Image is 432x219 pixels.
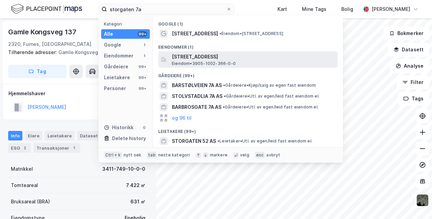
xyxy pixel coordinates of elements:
div: Leietakere (99+) [153,123,343,136]
img: logo.f888ab2527a4732fd821a326f86c7f29.svg [11,3,82,15]
div: Gårdeiere [104,63,128,71]
span: Gårdeiere • Utl. av egen/leid fast eiendom el. [224,94,320,99]
div: 2320, Furnes, [GEOGRAPHIC_DATA] [8,40,91,48]
div: Matrikkel [11,165,33,173]
div: 1 [71,145,77,151]
iframe: Chat Widget [398,186,432,219]
div: Historikk [104,123,133,132]
button: Filter [397,75,429,89]
div: velg [240,152,249,158]
div: Google (1) [153,16,343,28]
div: Gårdeiere (99+) [153,68,343,80]
div: Hjemmelshaver [8,89,148,98]
span: [STREET_ADDRESS] [172,53,335,61]
div: 0 [142,125,147,130]
button: Tags [398,92,429,105]
div: Ctrl + k [104,152,122,158]
div: 99+ [138,31,147,37]
span: • [223,104,225,109]
div: Tomteareal [11,181,38,189]
input: Søk på adresse, matrikkel, gårdeiere, leietakere eller personer [107,4,226,14]
div: Bolig [341,5,353,13]
div: 1 [142,53,147,58]
div: 1 [142,42,147,48]
div: Leietakere [45,131,74,140]
span: Tilhørende adresser: [8,49,58,55]
span: Leietaker • Utl. av egen/leid fast eiendom el. [217,138,312,144]
div: Datasett [77,131,103,140]
div: 3411-749-10-0-0 [102,165,145,173]
div: Gamle Kongsveg 139 [8,48,143,56]
div: Gamle Kongsveg 137 [8,27,77,37]
div: 631 ㎡ [130,198,145,206]
button: Bokmerker [383,27,429,40]
div: avbryt [266,152,280,158]
span: [STREET_ADDRESS] [172,30,218,38]
span: STOLVSTADLIA 7A AS [172,92,222,100]
div: 2 [21,145,28,151]
div: [PERSON_NAME] [372,5,410,13]
div: 99+ [138,64,147,69]
span: Gårdeiere • Utl. av egen/leid fast eiendom el. [223,104,319,110]
button: Analyse [390,59,429,73]
span: Gårdeiere • Kjøp/salg av egen fast eiendom [223,83,316,88]
button: Datasett [388,43,429,56]
div: Leietakere [104,73,130,82]
span: Eiendom • [STREET_ADDRESS] [219,31,283,36]
span: BARSTØLVEIEN 7A AS [172,81,222,89]
span: STORGATEN 52 AS [172,137,216,145]
div: Eiendommer [104,52,133,60]
div: nytt søk [124,152,142,158]
div: Kontrollprogram for chat [398,186,432,219]
span: • [219,31,221,36]
div: Mine Tags [302,5,326,13]
div: Info [8,131,22,140]
div: Google [104,41,121,49]
div: Eiere [25,131,42,140]
div: 99+ [138,75,147,80]
span: • [217,138,219,144]
div: Bruksareal (BRA) [11,198,50,206]
button: Tag [8,65,67,78]
div: ESG [8,143,31,153]
div: markere [210,152,228,158]
div: Personer [104,84,126,92]
button: og 96 til [172,114,192,122]
div: Kategori [104,21,150,27]
div: Transaksjoner [34,143,80,153]
div: 99+ [138,86,147,91]
div: Eiendommer (1) [153,39,343,51]
span: • [223,83,225,88]
div: 7 422 ㎡ [126,181,145,189]
span: BARBROSGATE 7A AS [172,103,221,111]
div: Kart [277,5,287,13]
div: Alle [104,30,113,38]
div: Delete history [112,134,146,142]
span: Eiendom • 3905-1002-366-0-0 [172,61,236,66]
div: esc [255,152,265,158]
div: tab [147,152,157,158]
span: • [224,94,226,99]
div: neste kategori [158,152,190,158]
